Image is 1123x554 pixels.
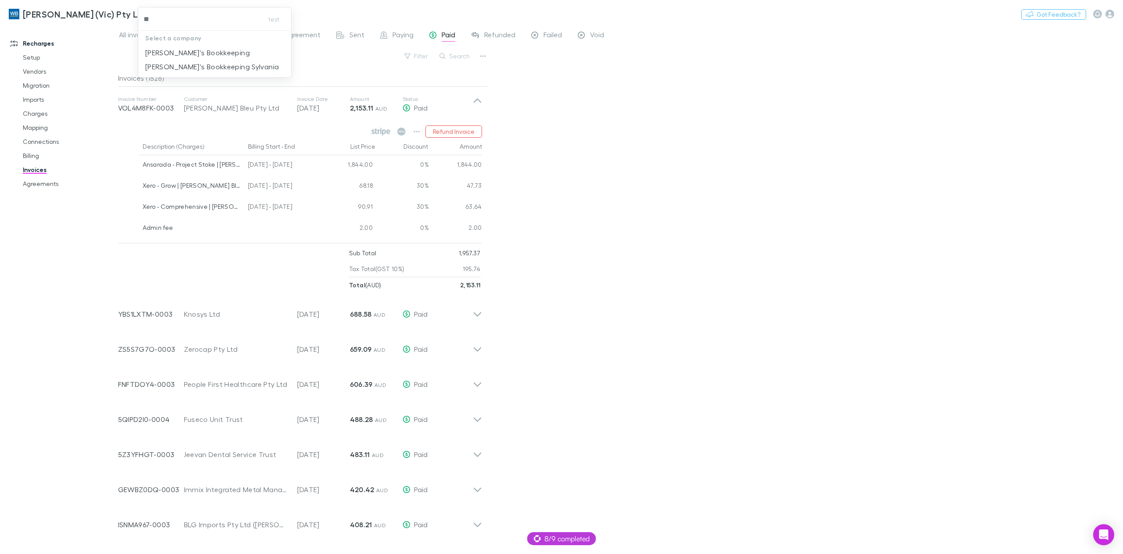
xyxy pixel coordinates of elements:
span: test [268,14,279,25]
p: [PERSON_NAME]'s Bookkeeping Sylvania [145,61,279,72]
p: [PERSON_NAME]'s Bookkeeping [145,47,250,58]
p: Select a company [138,31,291,46]
button: test [259,14,288,25]
div: Open Intercom Messenger [1093,524,1114,545]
